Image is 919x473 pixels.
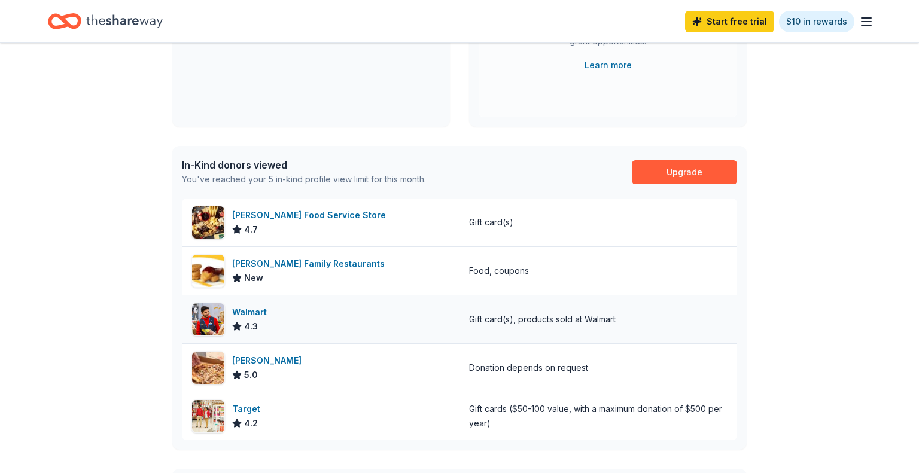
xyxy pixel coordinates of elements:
[685,11,774,32] a: Start free trial
[182,158,426,172] div: In-Kind donors viewed
[585,58,632,72] a: Learn more
[469,264,529,278] div: Food, coupons
[48,7,163,35] a: Home
[232,353,306,368] div: [PERSON_NAME]
[469,402,728,431] div: Gift cards ($50-100 value, with a maximum donation of $500 per year)
[469,312,616,326] div: Gift card(s), products sold at Walmart
[244,368,258,382] span: 5.0
[192,400,224,432] img: Image for Target
[232,208,391,222] div: [PERSON_NAME] Food Service Store
[232,305,272,319] div: Walmart
[192,303,224,335] img: Image for Walmart
[182,172,426,187] div: You've reached your 5 in-kind profile view limit for this month.
[244,222,258,237] span: 4.7
[469,361,588,375] div: Donation depends on request
[192,352,224,384] img: Image for Casey's
[779,11,854,32] a: $10 in rewards
[244,416,258,431] span: 4.2
[469,215,513,230] div: Gift card(s)
[632,160,737,184] a: Upgrade
[232,402,265,416] div: Target
[244,271,263,285] span: New
[192,255,224,287] img: Image for Kilroy Family Restaurants
[244,319,258,334] span: 4.3
[232,257,389,271] div: [PERSON_NAME] Family Restaurants
[192,206,224,239] img: Image for Gordon Food Service Store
